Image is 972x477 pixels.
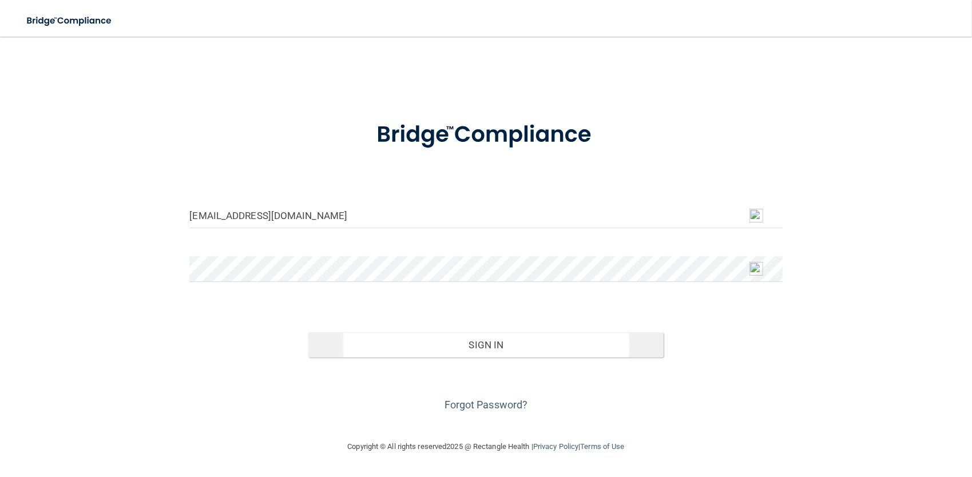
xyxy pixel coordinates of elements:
a: Terms of Use [580,442,624,451]
div: Copyright © All rights reserved 2025 @ Rectangle Health | | [277,428,695,465]
button: Sign In [308,332,664,357]
a: Privacy Policy [533,442,578,451]
img: npw-badge-icon-locked.svg [749,209,763,222]
input: Email [189,202,782,228]
img: npw-badge-icon-locked.svg [749,262,763,276]
img: bridge_compliance_login_screen.278c3ca4.svg [17,9,122,33]
a: Forgot Password? [445,399,528,411]
img: bridge_compliance_login_screen.278c3ca4.svg [353,105,620,165]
